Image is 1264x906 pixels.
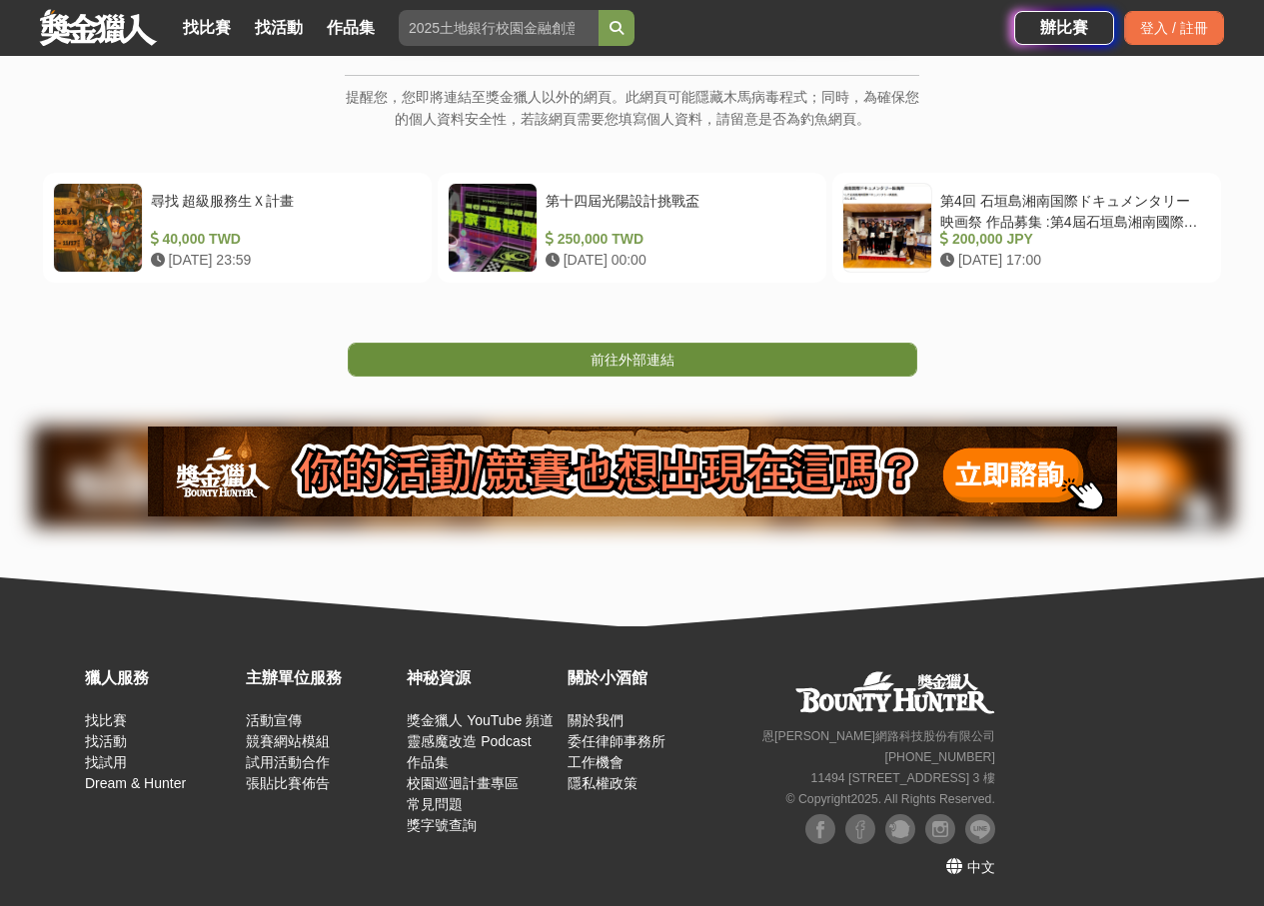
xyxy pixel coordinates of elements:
span: 中文 [967,859,995,875]
p: 提醒您，您即將連結至獎金獵人以外的網頁。此網頁可能隱藏木馬病毒程式；同時，為確保您的個人資料安全性，若該網頁需要您填寫個人資料，請留意是否為釣魚網頁。 [345,86,919,151]
a: 找試用 [85,754,127,770]
div: 關於小酒館 [568,666,718,690]
input: 2025土地銀行校園金融創意挑戰賽：從你出發 開啟智慧金融新頁 [399,10,599,46]
a: 張貼比賽佈告 [246,775,330,791]
div: 神秘資源 [407,666,558,690]
a: 活動宣傳 [246,712,302,728]
a: 辦比賽 [1014,11,1114,45]
div: 尋找 超級服務生Ｘ計畫 [151,191,414,229]
a: 作品集 [407,754,449,770]
img: Facebook [805,814,835,844]
a: Dream & Hunter [85,775,186,791]
div: 200,000 JPY [940,229,1203,250]
a: 前往外部連結 [348,343,917,377]
a: 競賽網站模組 [246,733,330,749]
a: 靈感魔改造 Podcast [407,733,531,749]
a: 第4回 石垣島湘南国際ドキュメンタリー映画祭 作品募集 :第4屆石垣島湘南國際紀錄片電影節作品徵集 200,000 JPY [DATE] 17:00 [832,173,1221,283]
div: 主辦單位服務 [246,666,397,690]
div: 250,000 TWD [546,229,808,250]
div: 第4回 石垣島湘南国際ドキュメンタリー映画祭 作品募集 :第4屆石垣島湘南國際紀錄片電影節作品徵集 [940,191,1203,229]
a: 關於我們 [568,712,624,728]
small: 恩[PERSON_NAME]網路科技股份有限公司 [762,729,995,743]
div: [DATE] 23:59 [151,250,414,271]
div: 獵人服務 [85,666,236,690]
div: [DATE] 17:00 [940,250,1203,271]
a: 第十四屆光陽設計挑戰盃 250,000 TWD [DATE] 00:00 [438,173,826,283]
a: 校園巡迴計畫專區 [407,775,519,791]
img: Facebook [845,814,875,844]
a: 委任律師事務所 [568,733,665,749]
img: LINE [965,814,995,844]
div: 40,000 TWD [151,229,414,250]
small: © Copyright 2025 . All Rights Reserved. [786,792,995,806]
img: Plurk [885,814,915,844]
a: 獎金獵人 YouTube 頻道 [407,712,554,728]
small: 11494 [STREET_ADDRESS] 3 樓 [811,771,995,785]
div: [DATE] 00:00 [546,250,808,271]
img: 905fc34d-8193-4fb2-a793-270a69788fd0.png [148,427,1117,516]
a: 找活動 [85,733,127,749]
img: Instagram [925,814,955,844]
a: 尋找 超級服務生Ｘ計畫 40,000 TWD [DATE] 23:59 [43,173,432,283]
a: 獎字號查詢 [407,817,477,833]
a: 找活動 [247,14,311,42]
div: 登入 / 註冊 [1124,11,1224,45]
a: 工作機會 [568,754,624,770]
a: 找比賽 [175,14,239,42]
div: 第十四屆光陽設計挑戰盃 [546,191,808,229]
a: 隱私權政策 [568,775,637,791]
a: 作品集 [319,14,383,42]
a: 常見問題 [407,796,463,812]
a: 找比賽 [85,712,127,728]
small: [PHONE_NUMBER] [885,750,995,764]
span: 前往外部連結 [591,352,674,368]
a: 試用活動合作 [246,754,330,770]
